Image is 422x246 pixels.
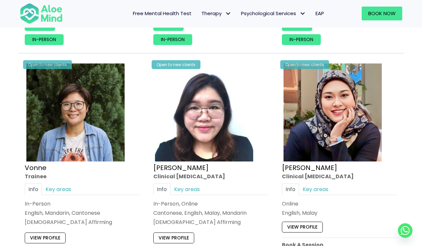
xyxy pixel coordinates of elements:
[201,10,231,17] span: Therapy
[42,184,75,195] a: Key areas
[152,60,200,69] div: Open to new clients
[153,163,209,172] a: [PERSON_NAME]
[170,184,203,195] a: Key areas
[282,173,397,180] div: Clinical [MEDICAL_DATA]
[284,63,382,161] img: Yasmin Clinical Psychologist
[25,233,66,243] a: View profile
[25,209,140,217] p: English, Mandarin, Cantonese
[155,63,253,161] img: Wei Shan_Profile-300×300
[280,60,329,69] div: Open to new clients
[25,20,55,31] a: Online
[196,7,236,20] a: TherapyTherapy: submenu
[241,10,306,17] span: Psychological Services
[282,34,321,45] a: In-person
[71,7,329,20] nav: Menu
[282,163,337,172] a: [PERSON_NAME]
[25,173,140,180] div: Trainee
[153,200,269,208] div: In-Person, Online
[236,7,311,20] a: Psychological ServicesPsychological Services: submenu
[311,7,329,20] a: EAP
[25,200,140,208] div: In-Person
[25,34,64,45] a: In-person
[153,209,269,217] p: Cantonese, English, Malay, Mandarin
[282,20,312,31] a: Online
[282,222,323,232] a: View profile
[223,9,233,18] span: Therapy: submenu
[133,10,192,17] span: Free Mental Health Test
[282,184,299,195] a: Info
[153,233,194,243] a: View profile
[25,184,42,195] a: Info
[153,218,269,226] div: [DEMOGRAPHIC_DATA] Affirming
[316,10,324,17] span: EAP
[153,184,170,195] a: Info
[25,163,46,172] a: Vonne
[368,10,396,17] span: Book Now
[282,209,397,217] p: English, Malay
[153,34,192,45] a: In-person
[298,9,307,18] span: Psychological Services: submenu
[23,60,72,69] div: Open to new clients
[153,173,269,180] div: Clinical [MEDICAL_DATA]
[362,7,402,20] a: Book Now
[20,3,63,24] img: Aloe mind Logo
[153,20,184,31] a: Online
[282,200,397,208] div: Online
[26,63,125,161] img: Vonne Trainee
[299,184,332,195] a: Key areas
[25,218,140,226] div: [DEMOGRAPHIC_DATA] Affirming
[398,223,412,238] a: Whatsapp
[128,7,196,20] a: Free Mental Health Test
